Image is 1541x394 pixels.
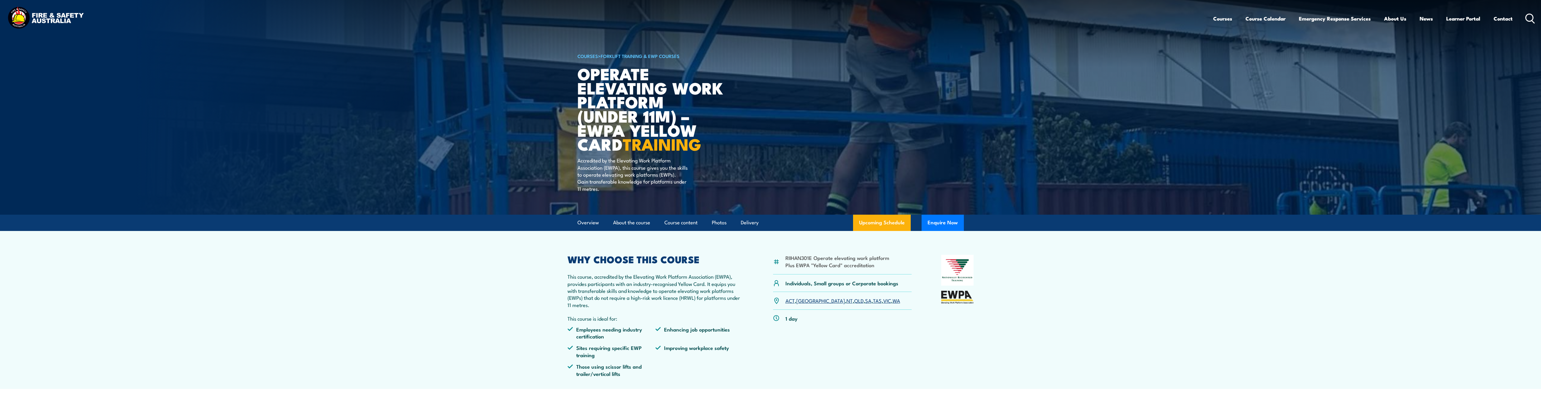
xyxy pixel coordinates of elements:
[785,254,889,261] li: RIIHAN301E Operate elevating work platform
[1245,11,1286,27] a: Course Calendar
[922,215,964,231] button: Enquire Now
[577,157,688,192] p: Accredited by the Elevating Work Platform Association (EWPA), this course gives you the skills to...
[883,297,891,304] a: VIC
[577,66,727,151] h1: Operate Elevating Work Platform (under 11m) – EWPA Yellow Card
[577,53,598,59] a: COURSES
[785,315,798,322] p: 1 day
[785,261,889,268] li: Plus EWPA "Yellow Card" accreditation
[741,215,759,231] a: Delivery
[655,344,743,358] li: Improving workplace safety
[785,297,900,304] p: , , , , , , ,
[1384,11,1406,27] a: About Us
[796,297,845,304] a: [GEOGRAPHIC_DATA]
[854,297,864,304] a: QLD
[785,280,898,287] p: Individuals, Small groups or Corporate bookings
[1213,11,1232,27] a: Courses
[941,291,974,304] img: EWPA
[873,297,882,304] a: TAS
[785,297,795,304] a: ACT
[567,363,656,377] li: Those using scissor lifts and trailer/vertical lifts
[712,215,727,231] a: Photos
[941,255,974,286] img: Nationally Recognised Training logo.
[601,53,679,59] a: Forklift Training & EWP Courses
[893,297,900,304] a: WA
[865,297,871,304] a: SA
[567,315,744,322] p: This course is ideal for:
[846,297,853,304] a: NT
[1494,11,1513,27] a: Contact
[664,215,698,231] a: Course content
[655,326,743,340] li: Enhancing job opportunities
[567,344,656,358] li: Sites requiring specific EWP training
[1299,11,1371,27] a: Emergency Response Services
[1420,11,1433,27] a: News
[853,215,911,231] a: Upcoming Schedule
[577,215,599,231] a: Overview
[577,52,727,59] h6: >
[567,255,744,263] h2: WHY CHOOSE THIS COURSE
[567,326,656,340] li: Employees needing industry certification
[567,273,744,308] p: This course, accredited by the Elevating Work Platform Association (EWPA), provides participants ...
[1446,11,1480,27] a: Learner Portal
[623,131,701,156] strong: TRAINING
[613,215,650,231] a: About the course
